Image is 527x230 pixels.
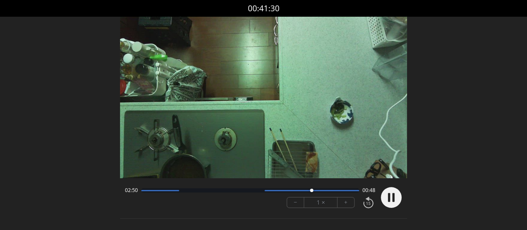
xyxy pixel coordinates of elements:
span: 00:48 [362,187,375,194]
button: + [337,197,354,207]
span: 02:50 [125,187,138,194]
button: − [287,197,304,207]
a: 00:41:30 [248,3,280,15]
div: 1 × [304,197,337,207]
